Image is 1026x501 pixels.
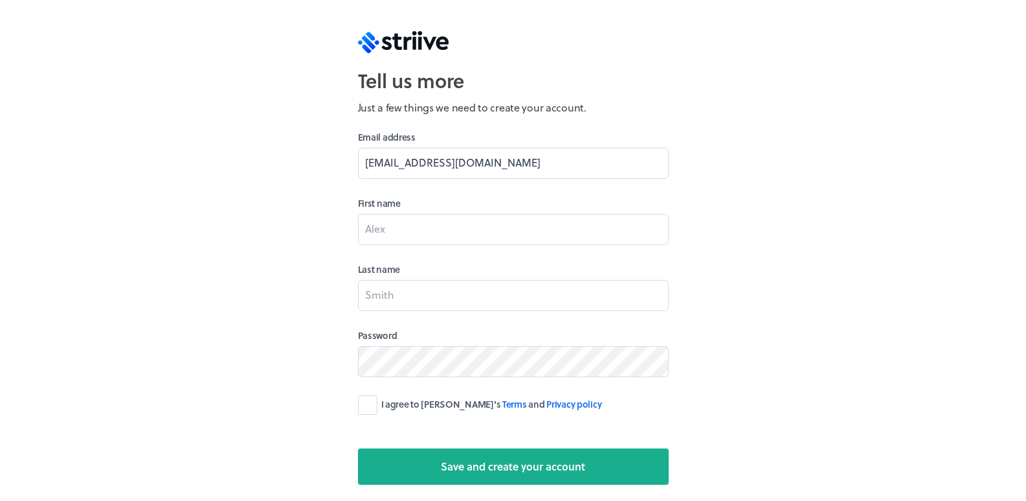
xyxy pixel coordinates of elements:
[358,449,669,485] button: Save and create your account
[502,397,527,411] a: Terms
[358,197,669,210] label: First name
[358,69,669,92] h1: Tell us more
[546,397,601,411] a: Privacy policy
[358,329,669,342] label: Password
[358,280,669,311] input: Smith
[358,214,669,245] input: Alex
[381,397,502,411] span: I agree to [PERSON_NAME]'s
[358,100,669,115] p: Just a few things we need to create your account.
[358,395,602,415] label: and
[358,131,669,144] label: Email address
[358,263,669,276] label: Last name
[358,31,449,53] img: logo-trans.svg
[441,459,585,474] span: Save and create your account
